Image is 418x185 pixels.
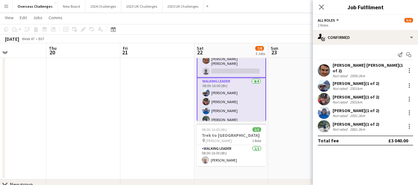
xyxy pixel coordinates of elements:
[271,45,278,51] span: Sun
[162,0,204,12] button: 2025 UK Challenges
[17,14,29,22] a: Edit
[38,36,45,41] div: BST
[333,74,349,78] div: Not rated
[122,49,128,56] span: 21
[318,18,335,23] span: All roles
[318,137,339,144] div: Total fee
[388,137,408,144] div: £3 040.00
[349,74,366,78] div: 2959.2km
[318,18,340,23] button: All roles
[333,127,349,132] div: Not rated
[5,36,19,42] div: [DATE]
[123,45,128,51] span: Fri
[196,49,204,56] span: 22
[58,0,85,12] button: New Board
[31,14,45,22] a: Jobs
[5,15,14,20] span: View
[313,3,418,11] h3: Job Fulfilment
[333,81,379,86] div: [PERSON_NAME] (1 of 2)
[13,0,58,12] button: Overseas Challenges
[20,15,27,20] span: Edit
[313,30,418,45] div: Confirmed
[197,78,266,126] app-card-role: Walking Leader4/408:00-16:00 (8h)[PERSON_NAME][PERSON_NAME][PERSON_NAME][PERSON_NAME]
[333,113,349,118] div: Not rated
[333,94,379,100] div: [PERSON_NAME] (1 of 2)
[46,14,65,22] a: Comms
[333,121,379,127] div: [PERSON_NAME] (1 of 2)
[197,30,266,121] app-job-card: 08:00-16:00 (8h)5/6Sahara Desert Trek - Lloyds [GEOGRAPHIC_DATA]2 RolesOverseas Dr/Medic3A1/208:0...
[197,124,266,166] app-job-card: 08:00-16:00 (8h)1/1Trek to [GEOGRAPHIC_DATA] [PERSON_NAME]1 RoleWalking Leader1/108:00-16:00 (8h)...
[349,127,366,132] div: 2881.3km
[49,45,57,51] span: Thu
[349,113,366,118] div: 2591.2km
[197,132,266,138] h3: Trek to [GEOGRAPHIC_DATA]
[197,145,266,166] app-card-role: Walking Leader1/108:00-16:00 (8h)[PERSON_NAME]
[333,100,349,104] div: Not rated
[252,138,261,143] span: 1 Role
[333,108,379,113] div: [PERSON_NAME] (1 of 2)
[255,46,264,51] span: 7/8
[20,36,36,41] span: Week 47
[197,45,204,51] span: Sat
[49,15,62,20] span: Comms
[333,86,349,91] div: Not rated
[252,127,261,132] span: 1/1
[33,15,42,20] span: Jobs
[48,49,57,56] span: 20
[256,51,265,56] div: 3 Jobs
[333,62,403,74] div: [PERSON_NAME] [PERSON_NAME] (1 of 2)
[404,18,413,23] span: 5/6
[85,0,121,12] button: 2024 Challenges
[206,138,232,143] span: [PERSON_NAME]
[349,100,364,104] div: 2501km
[270,49,278,56] span: 23
[349,86,364,91] div: 2501km
[197,45,266,78] app-card-role: Overseas Dr/Medic3A1/208:00-16:00 (8h)[PERSON_NAME] [PERSON_NAME]
[121,0,162,12] button: 2023 UK Challenges
[202,127,227,132] span: 08:00-16:00 (8h)
[2,14,16,22] a: View
[318,23,413,27] div: 2 Roles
